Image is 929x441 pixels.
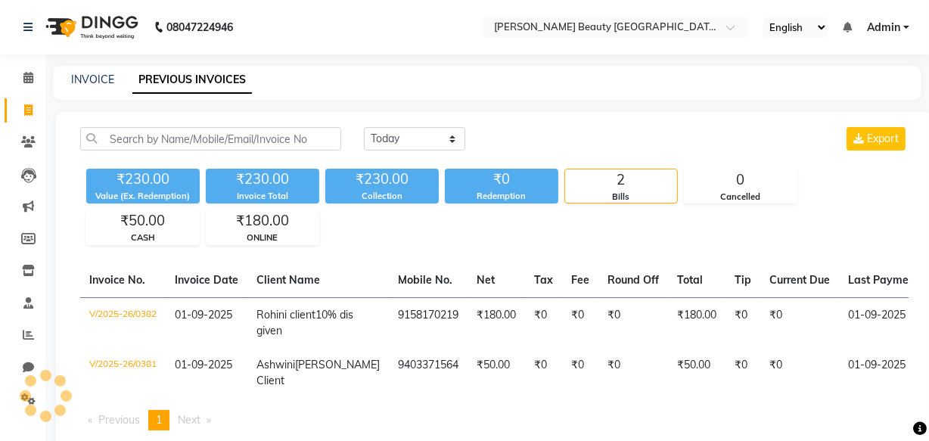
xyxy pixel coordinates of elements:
[468,348,525,398] td: ₹50.00
[760,348,839,398] td: ₹0
[71,73,114,86] a: INVOICE
[175,273,238,287] span: Invoice Date
[668,297,725,348] td: ₹180.00
[39,6,142,48] img: logo
[207,210,318,231] div: ₹180.00
[668,348,725,398] td: ₹50.00
[256,358,380,387] span: [PERSON_NAME] Client
[98,413,140,427] span: Previous
[80,127,341,151] input: Search by Name/Mobile/Email/Invoice No
[80,297,166,348] td: V/2025-26/0382
[156,413,162,427] span: 1
[477,273,495,287] span: Net
[760,297,839,348] td: ₹0
[607,273,659,287] span: Round Off
[86,190,200,203] div: Value (Ex. Redemption)
[389,348,468,398] td: 9403371564
[468,297,525,348] td: ₹180.00
[677,273,703,287] span: Total
[598,348,668,398] td: ₹0
[735,273,751,287] span: Tip
[565,169,677,191] div: 2
[685,169,797,191] div: 0
[525,348,562,398] td: ₹0
[178,413,200,427] span: Next
[256,308,353,337] span: 10% dis given
[206,190,319,203] div: Invoice Total
[80,410,909,430] nav: Pagination
[598,297,668,348] td: ₹0
[256,273,320,287] span: Client Name
[325,169,439,190] div: ₹230.00
[562,348,598,398] td: ₹0
[87,231,199,244] div: CASH
[534,273,553,287] span: Tax
[207,231,318,244] div: ONLINE
[325,190,439,203] div: Collection
[175,308,232,321] span: 01-09-2025
[89,273,145,287] span: Invoice No.
[389,297,468,348] td: 9158170219
[86,169,200,190] div: ₹230.00
[565,191,677,203] div: Bills
[256,308,315,321] span: Rohini client
[80,348,166,398] td: V/2025-26/0381
[445,190,558,203] div: Redemption
[445,169,558,190] div: ₹0
[847,127,906,151] button: Export
[725,297,760,348] td: ₹0
[87,210,199,231] div: ₹50.00
[525,297,562,348] td: ₹0
[206,169,319,190] div: ₹230.00
[398,273,452,287] span: Mobile No.
[175,358,232,371] span: 01-09-2025
[571,273,589,287] span: Fee
[132,67,252,94] a: PREVIOUS INVOICES
[256,358,295,371] span: Ashwini
[867,20,900,36] span: Admin
[562,297,598,348] td: ₹0
[769,273,830,287] span: Current Due
[867,132,899,145] span: Export
[166,6,233,48] b: 08047224946
[685,191,797,203] div: Cancelled
[725,348,760,398] td: ₹0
